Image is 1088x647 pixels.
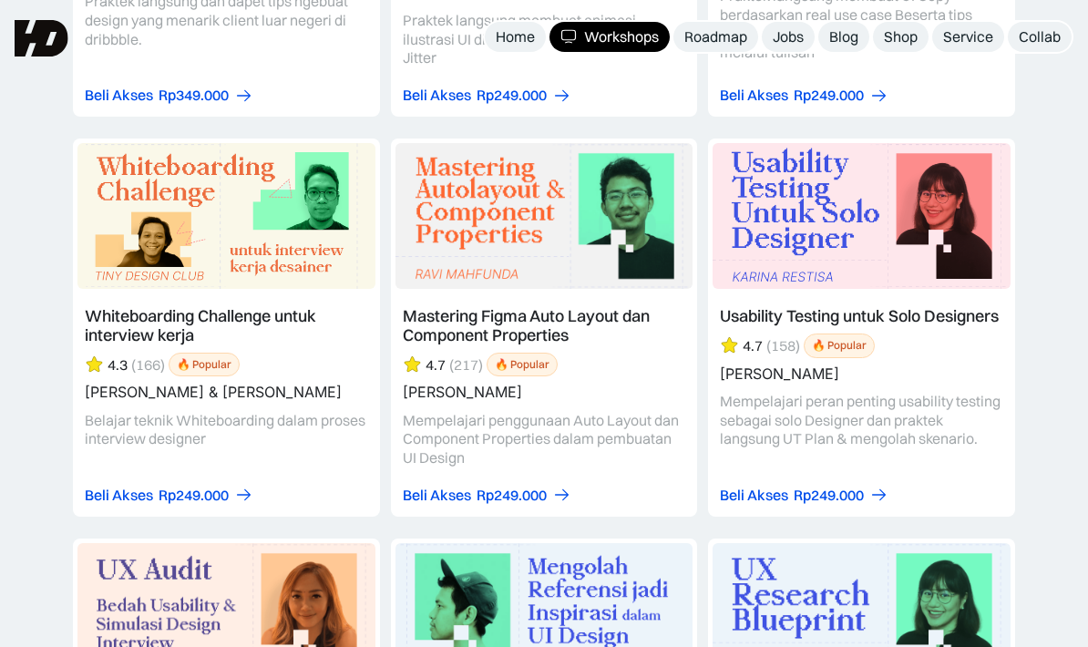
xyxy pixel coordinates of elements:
a: Roadmap [673,22,758,52]
a: Home [485,22,546,52]
div: Collab [1019,27,1061,46]
div: Rp249.000 [159,486,229,505]
div: Beli Akses [403,486,471,505]
a: Beli AksesRp249.000 [403,486,571,505]
div: Blog [829,27,858,46]
div: Beli Akses [85,86,153,105]
div: Workshops [584,27,659,46]
div: Beli Akses [85,486,153,505]
div: Jobs [773,27,804,46]
a: Shop [873,22,929,52]
div: Beli Akses [403,86,471,105]
a: Beli AksesRp249.000 [403,86,571,105]
div: Rp249.000 [794,486,864,505]
div: Roadmap [684,27,747,46]
div: Rp249.000 [477,486,547,505]
a: Jobs [762,22,815,52]
div: Rp349.000 [159,86,229,105]
a: Beli AksesRp249.000 [720,486,888,505]
a: Beli AksesRp349.000 [85,86,253,105]
div: Rp249.000 [477,86,547,105]
a: Service [932,22,1004,52]
div: Service [943,27,993,46]
a: Beli AksesRp249.000 [720,86,888,105]
div: Home [496,27,535,46]
a: Beli AksesRp249.000 [85,486,253,505]
div: Beli Akses [720,486,788,505]
a: Blog [818,22,869,52]
a: Workshops [549,22,670,52]
div: Shop [884,27,918,46]
div: Rp249.000 [794,86,864,105]
div: Beli Akses [720,86,788,105]
a: Collab [1008,22,1072,52]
